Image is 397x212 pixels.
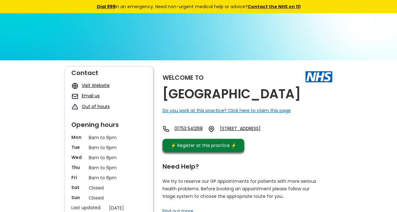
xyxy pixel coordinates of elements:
[163,107,291,114] a: Do you work at this practice? Click here to claim this page
[306,71,332,82] img: The NHS logo
[163,74,204,81] div: Welcome to
[109,204,150,211] p: [DATE]
[71,67,147,76] div: Contact
[82,93,100,99] a: Email us
[97,3,115,10] a: Dial 999
[82,103,110,110] a: Out of hours
[208,125,215,133] img: practice location icon
[163,160,326,170] div: Need Help?
[163,125,170,133] img: telephone icon
[71,82,79,90] img: globe icon
[71,184,85,191] p: Sat
[89,154,130,161] p: 8am to 6pm
[71,164,85,171] p: Thu
[163,177,317,200] p: We try to reserve our GP appointments for patients with more serious health problems. Before book...
[89,194,130,201] p: Closed
[71,194,85,201] p: Sun
[71,134,85,140] p: Mon
[163,87,301,101] h2: [GEOGRAPHIC_DATA]
[220,125,277,133] a: [STREET_ADDRESS]
[71,204,106,211] p: Last updated:
[71,103,79,111] img: exclamation icon
[71,144,85,150] p: Tue
[89,144,130,151] p: 8am to 6pm
[168,142,240,149] div: ⚡️ Register at this practice ⚡️
[89,164,130,171] p: 8am to 6pm
[174,125,203,133] a: 01753 541268
[82,82,110,89] a: Visit Website
[248,3,301,10] a: Contact the NHS on 111
[54,3,343,10] div: in an emergency. Need non-urgent medical help or advice?
[71,174,85,181] p: Fri
[71,118,147,128] div: Opening hours
[163,139,244,152] a: ⚡️ Register at this practice ⚡️
[71,154,85,160] p: Wed
[89,134,130,141] p: 8am to 6pm
[89,184,130,191] p: Closed
[71,93,79,100] img: mail icon
[89,174,130,181] p: 8am to 6pm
